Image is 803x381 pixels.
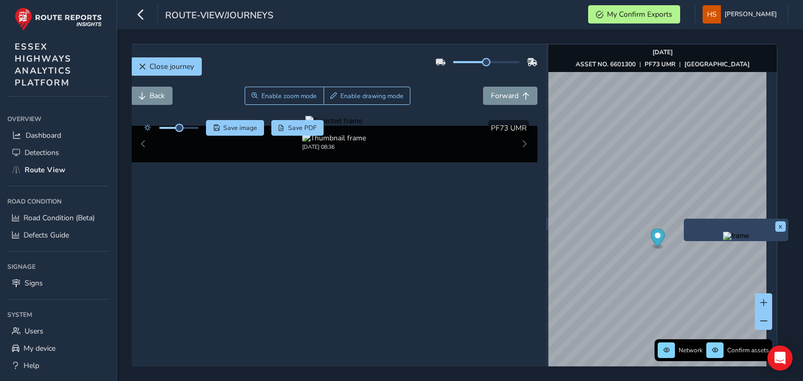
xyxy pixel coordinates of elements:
strong: [DATE] [652,48,673,56]
span: Users [25,326,43,336]
span: Save image [223,124,257,132]
div: Road Condition [7,194,109,209]
span: Defects Guide [24,230,69,240]
span: Enable zoom mode [261,92,317,100]
span: Dashboard [26,130,61,140]
strong: ASSET NO. 6601300 [576,60,636,68]
a: Signs [7,275,109,292]
button: Forward [483,87,537,105]
span: Save PDF [288,124,317,132]
span: My device [24,343,55,353]
div: Open Intercom Messenger [767,346,793,371]
button: Back [131,87,173,105]
button: [PERSON_NAME] [703,5,781,23]
div: | | [576,60,750,68]
a: Help [7,357,109,374]
span: Detections [25,148,59,158]
a: My device [7,340,109,357]
img: rr logo [15,7,102,31]
div: Map marker [651,229,665,250]
span: route-view/journeys [165,9,273,23]
a: Road Condition (Beta) [7,209,109,227]
button: PDF [271,120,324,136]
button: Draw [324,87,411,105]
span: Route View [25,165,65,175]
span: Road Condition (Beta) [24,213,95,223]
button: Save [206,120,264,136]
a: Detections [7,144,109,161]
img: frame [723,232,749,240]
span: Signs [25,278,43,288]
button: Zoom [245,87,324,105]
span: ESSEX HIGHWAYS ANALYTICS PLATFORM [15,41,72,89]
a: Defects Guide [7,227,109,244]
span: Close journey [150,62,194,72]
span: Network [679,346,703,354]
span: My Confirm Exports [607,9,672,19]
div: Signage [7,259,109,275]
strong: [GEOGRAPHIC_DATA] [684,60,750,68]
a: Users [7,323,109,340]
div: System [7,307,109,323]
span: [PERSON_NAME] [725,5,777,23]
span: Back [150,91,165,101]
div: [DATE] 08:36 [302,143,366,151]
button: Close journey [131,57,202,76]
span: Confirm assets [727,346,769,354]
span: Enable drawing mode [340,92,404,100]
button: x [775,221,786,232]
button: My Confirm Exports [588,5,680,23]
button: Preview frame [686,232,786,239]
strong: PF73 UMR [645,60,675,68]
a: Dashboard [7,127,109,144]
img: diamond-layout [703,5,721,23]
a: Route View [7,161,109,178]
div: Overview [7,111,109,127]
img: Thumbnail frame [302,133,366,143]
span: PF73 UMR [491,123,526,133]
span: Help [24,361,39,371]
span: Forward [491,91,519,101]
